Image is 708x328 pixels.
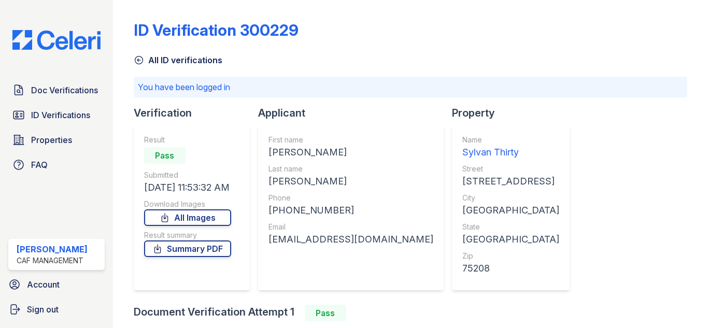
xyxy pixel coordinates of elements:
[8,80,105,101] a: Doc Verifications
[144,240,231,257] a: Summary PDF
[268,193,433,203] div: Phone
[462,135,559,160] a: Name Sylvan Thirty
[8,154,105,175] a: FAQ
[268,203,433,218] div: [PHONE_NUMBER]
[134,54,222,66] a: All ID verifications
[462,174,559,189] div: [STREET_ADDRESS]
[8,105,105,125] a: ID Verifications
[31,109,90,121] span: ID Verifications
[17,255,88,266] div: CAF Management
[4,30,109,50] img: CE_Logo_Blue-a8612792a0a2168367f1c8372b55b34899dd931a85d93a1a3d3e32e68fde9ad4.png
[31,84,98,96] span: Doc Verifications
[144,135,231,145] div: Result
[462,251,559,261] div: Zip
[305,305,346,321] div: Pass
[134,21,299,39] div: ID Verification 300229
[8,130,105,150] a: Properties
[138,81,683,93] p: You have been logged in
[134,305,578,321] div: Document Verification Attempt 1
[144,180,231,195] div: [DATE] 11:53:32 AM
[462,203,559,218] div: [GEOGRAPHIC_DATA]
[31,159,48,171] span: FAQ
[462,222,559,232] div: State
[462,135,559,145] div: Name
[268,135,433,145] div: First name
[268,222,433,232] div: Email
[4,274,109,295] a: Account
[268,174,433,189] div: [PERSON_NAME]
[27,278,60,291] span: Account
[462,193,559,203] div: City
[268,145,433,160] div: [PERSON_NAME]
[144,230,231,240] div: Result summary
[27,303,59,316] span: Sign out
[452,106,578,120] div: Property
[31,134,72,146] span: Properties
[268,164,433,174] div: Last name
[144,170,231,180] div: Submitted
[144,209,231,226] a: All Images
[462,232,559,247] div: [GEOGRAPHIC_DATA]
[462,261,559,276] div: 75208
[134,106,258,120] div: Verification
[258,106,452,120] div: Applicant
[4,299,109,320] a: Sign out
[144,199,231,209] div: Download Images
[462,145,559,160] div: Sylvan Thirty
[17,243,88,255] div: [PERSON_NAME]
[268,232,433,247] div: [EMAIL_ADDRESS][DOMAIN_NAME]
[144,147,186,164] div: Pass
[462,164,559,174] div: Street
